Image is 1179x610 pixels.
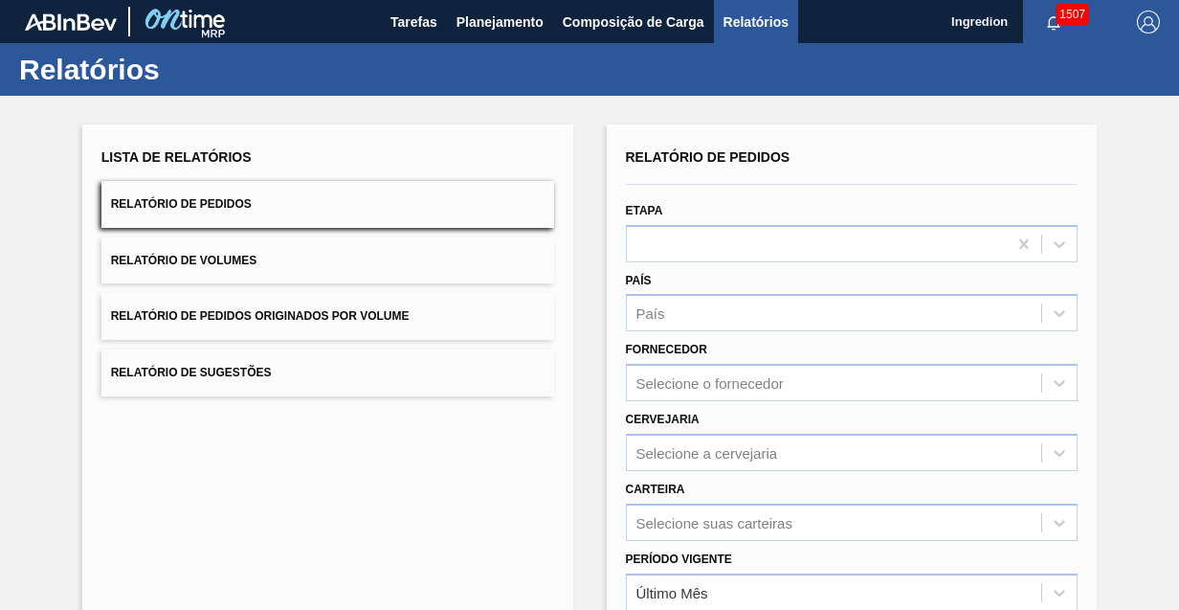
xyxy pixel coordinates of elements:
span: Relatório de Volumes [111,254,256,267]
span: Lista de Relatórios [101,149,252,165]
div: Selecione suas carteiras [636,514,792,531]
span: Relatório de Pedidos [111,197,252,211]
img: Logout [1137,11,1160,34]
div: Selecione a cervejaria [636,444,778,461]
span: Relatório de Pedidos Originados por Volume [111,309,410,323]
h1: Relatórios [19,58,359,80]
button: Relatório de Pedidos Originados por Volume [101,293,554,340]
label: País [626,274,652,287]
span: Relatórios [723,11,789,34]
div: Último Mês [636,584,708,600]
span: 1507 [1056,4,1089,25]
img: TNhmsLtSVTkK8tSr43FrP2fwEKptu5GPRR3wAAAABJRU5ErkJggg== [25,13,117,31]
span: Composição de Carga [563,11,704,34]
label: Carteira [626,483,685,496]
button: Notificações [1023,9,1084,35]
label: Cervejaria [626,413,700,426]
label: Etapa [626,204,663,217]
button: Relatório de Sugestões [101,350,554,396]
button: Relatório de Pedidos [101,181,554,228]
span: Relatório de Sugestões [111,366,272,379]
span: Relatório de Pedidos [626,149,790,165]
label: Fornecedor [626,343,707,356]
div: Selecione o fornecedor [636,375,784,392]
span: Planejamento [456,11,544,34]
div: País [636,305,665,322]
button: Relatório de Volumes [101,237,554,284]
span: Tarefas [390,11,437,34]
label: Período Vigente [626,553,732,566]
